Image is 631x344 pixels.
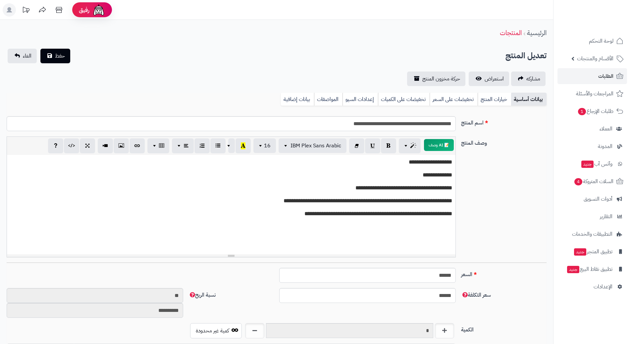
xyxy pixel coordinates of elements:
span: العملاء [600,124,612,133]
a: السلات المتروكة4 [557,173,627,189]
span: تطبيق نقاط البيع [566,265,612,274]
span: الأقسام والمنتجات [577,54,613,63]
span: الطلبات [598,72,613,81]
a: طلبات الإرجاع1 [557,103,627,119]
a: الرئيسية [527,28,547,38]
a: حركة مخزون المنتج [407,72,465,86]
a: مشاركه [511,72,546,86]
span: تطبيق المتجر [573,247,612,256]
button: 16 [253,138,276,153]
span: التقارير [600,212,612,221]
span: الغاء [23,52,31,60]
a: الغاء [8,49,37,63]
a: المواصفات [314,93,342,106]
span: سعر التكلفة [461,291,491,299]
span: المدونة [598,142,612,151]
a: إعدادات السيو [342,93,378,106]
a: تخفيضات على السعر [430,93,478,106]
label: الكمية [458,323,549,334]
span: جديد [574,248,586,256]
img: logo-2.png [586,5,625,19]
img: ai-face.png [92,3,105,17]
span: المراجعات والأسئلة [576,89,613,98]
a: خيارات المنتج [478,93,511,106]
span: 4 [574,178,583,186]
a: التطبيقات والخدمات [557,226,627,242]
span: حركة مخزون المنتج [422,75,460,83]
span: السلات المتروكة [574,177,613,186]
a: المنتجات [500,28,522,38]
span: التطبيقات والخدمات [572,229,612,239]
span: وآتس آب [581,159,612,169]
a: بيانات إضافية [281,93,314,106]
span: حفظ [55,52,65,60]
span: طلبات الإرجاع [577,107,613,116]
span: 1 [578,108,586,116]
a: المراجعات والأسئلة [557,86,627,102]
a: تطبيق نقاط البيعجديد [557,261,627,277]
span: جديد [581,161,594,168]
button: حفظ [40,49,70,63]
a: تطبيق المتجرجديد [557,244,627,260]
span: 16 [264,142,271,150]
span: لوحة التحكم [589,36,613,46]
span: رفيق [79,6,89,14]
a: أدوات التسويق [557,191,627,207]
a: استعراض [469,72,509,86]
label: السعر [458,268,549,278]
a: المدونة [557,138,627,154]
label: اسم المنتج [458,116,549,127]
span: IBM Plex Sans Arabic [290,142,341,150]
a: العملاء [557,121,627,137]
span: نسبة الربح [188,291,216,299]
a: الطلبات [557,68,627,84]
a: بيانات أساسية [511,93,547,106]
button: IBM Plex Sans Arabic [279,138,346,153]
span: الإعدادات [594,282,612,291]
a: تخفيضات على الكميات [378,93,430,106]
span: جديد [567,266,579,273]
span: أدوات التسويق [584,194,612,204]
h2: تعديل المنتج [505,49,547,63]
a: التقارير [557,209,627,224]
span: استعراض [485,75,504,83]
a: لوحة التحكم [557,33,627,49]
a: تحديثات المنصة [18,3,34,18]
label: وصف المنتج [458,136,549,147]
button: 📝 AI وصف [424,139,454,151]
a: الإعدادات [557,279,627,295]
span: مشاركه [526,75,540,83]
a: وآتس آبجديد [557,156,627,172]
